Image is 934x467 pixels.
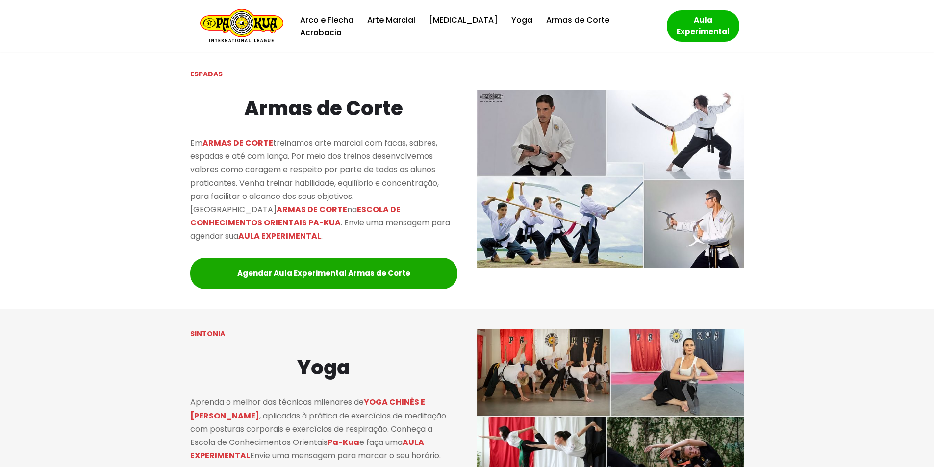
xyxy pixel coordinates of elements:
a: Aula Experimental [667,10,739,42]
a: Yoga [511,13,532,26]
mark: YOGA CHINÊS E [PERSON_NAME] [190,396,425,421]
a: Arte Marcial [367,13,415,26]
mark: ARMAS DE CORTE [202,137,273,148]
a: Arco e Flecha [300,13,353,26]
a: Escola de Conhecimentos Orientais Pa-Kua Uma escola para toda família [195,9,283,44]
p: Em treinamos arte marcial com facas, sabres, espadas e até com lança. Por meio dos treinos desenv... [190,136,457,243]
h2: Yoga [190,352,457,383]
strong: SINTONIA [190,329,225,339]
p: Aprenda o melhor das técnicas milenares de , aplicadas à prática de exercícios de meditação com p... [190,395,457,462]
a: Acrobacia [300,26,342,39]
mark: Pa-Kua [328,437,359,448]
mark: AULA EXPERIMENTAL [238,230,321,242]
h2: Armas de Corte [190,93,457,124]
strong: ESPADAS [190,69,223,79]
mark: ARMAS DE CORTE [277,204,347,215]
a: Armas de Corte [546,13,609,26]
div: Menu primário [298,13,652,39]
a: [MEDICAL_DATA] [429,13,498,26]
img: Pa-Kua armas de corte [477,90,744,268]
a: Agendar Aula Experimental Armas de Corte [190,258,457,289]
